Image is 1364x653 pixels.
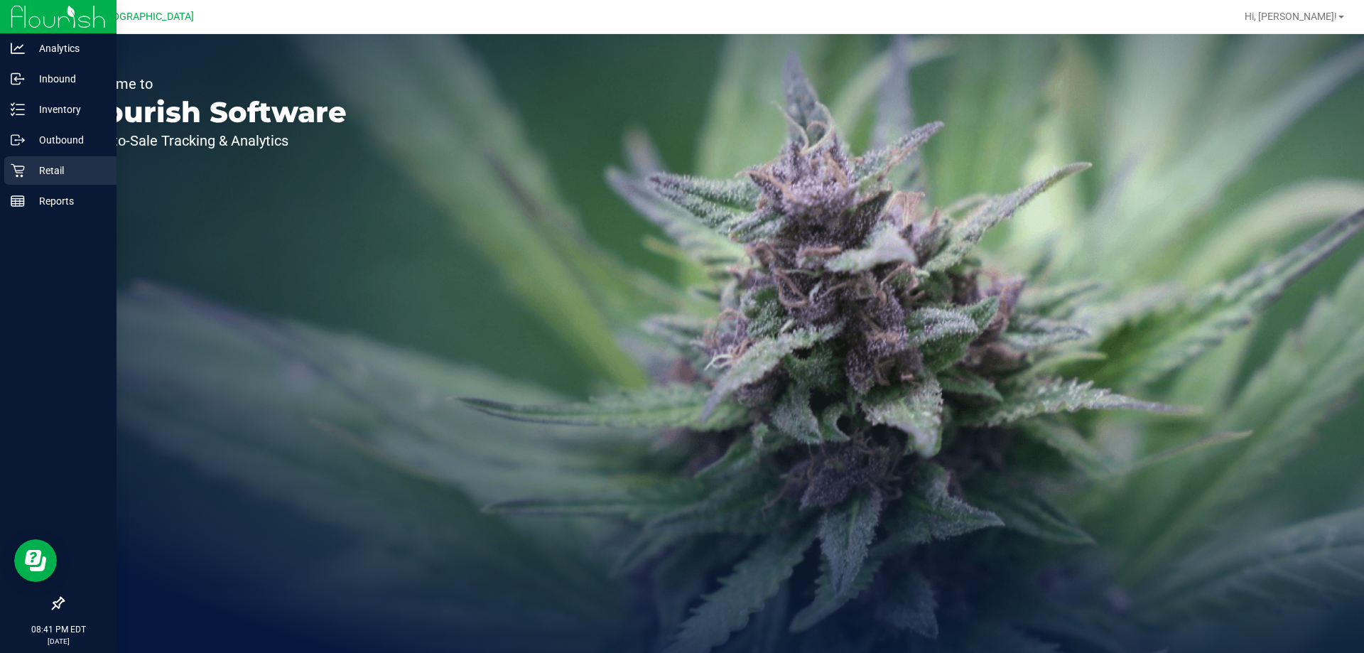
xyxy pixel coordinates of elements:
[11,163,25,178] inline-svg: Retail
[25,70,110,87] p: Inbound
[77,98,347,126] p: Flourish Software
[25,193,110,210] p: Reports
[97,11,194,23] span: [GEOGRAPHIC_DATA]
[11,102,25,117] inline-svg: Inventory
[11,41,25,55] inline-svg: Analytics
[11,133,25,147] inline-svg: Outbound
[1245,11,1337,22] span: Hi, [PERSON_NAME]!
[77,77,347,91] p: Welcome to
[11,194,25,208] inline-svg: Reports
[77,134,347,148] p: Seed-to-Sale Tracking & Analytics
[25,162,110,179] p: Retail
[25,131,110,149] p: Outbound
[25,101,110,118] p: Inventory
[11,72,25,86] inline-svg: Inbound
[6,636,110,647] p: [DATE]
[25,40,110,57] p: Analytics
[14,539,57,582] iframe: Resource center
[6,623,110,636] p: 08:41 PM EDT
